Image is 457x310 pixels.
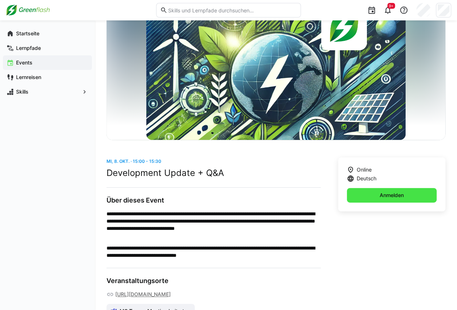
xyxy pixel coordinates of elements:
[356,166,371,173] span: Online
[115,291,171,298] a: [URL][DOMAIN_NAME]
[106,196,321,204] h3: Über dieses Event
[106,277,321,285] h3: Veranstaltungsorte
[106,158,161,164] span: Mi, 8. Okt. · 15:00 - 15:30
[167,7,297,13] input: Skills und Lernpfade durchsuchen…
[356,175,376,182] span: Deutsch
[106,168,321,178] h2: Development Update + Q&A
[347,188,437,203] button: Anmelden
[389,4,394,8] span: 9+
[379,192,405,199] span: Anmelden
